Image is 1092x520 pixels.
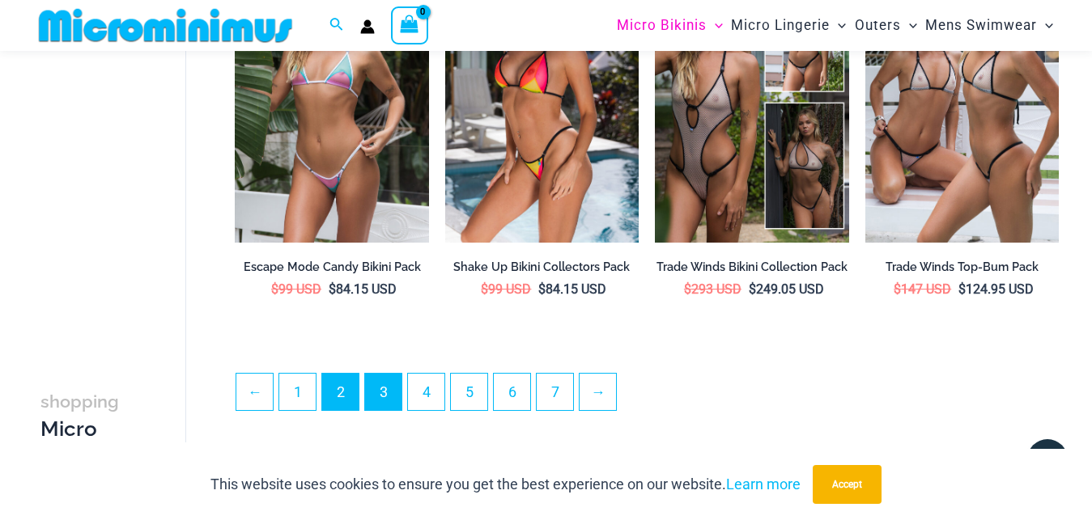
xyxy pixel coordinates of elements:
a: Account icon link [360,19,375,34]
span: Outers [855,5,901,46]
h3: Micro Bikinis [40,387,129,470]
span: $ [271,281,278,297]
button: Accept [813,465,882,504]
a: Micro BikinisMenu ToggleMenu Toggle [613,5,727,46]
span: Micro Lingerie [731,5,830,46]
span: Menu Toggle [1037,5,1053,46]
span: Menu Toggle [901,5,917,46]
span: $ [894,281,901,297]
span: $ [958,281,966,297]
span: $ [684,281,691,297]
span: $ [538,281,546,297]
bdi: 84.15 USD [538,281,606,297]
a: Micro LingerieMenu ToggleMenu Toggle [727,5,850,46]
nav: Site Navigation [610,2,1060,49]
p: This website uses cookies to ensure you get the best experience on our website. [210,472,801,497]
a: Trade Winds Top-Bum Pack [865,260,1059,281]
span: Menu Toggle [707,5,723,46]
span: Menu Toggle [830,5,846,46]
span: Micro Bikinis [617,5,707,46]
a: Page 7 [537,374,573,410]
h2: Trade Winds Top-Bum Pack [865,260,1059,275]
a: Learn more [726,476,801,493]
a: Trade Winds Bikini Collection Pack [655,260,848,281]
a: Search icon link [329,15,344,36]
a: Mens SwimwearMenu ToggleMenu Toggle [921,5,1057,46]
h2: Shake Up Bikini Collectors Pack [445,260,639,275]
bdi: 124.95 USD [958,281,1034,297]
span: $ [329,281,336,297]
a: Page 4 [408,374,444,410]
a: Page 6 [494,374,530,410]
bdi: 99 USD [271,281,321,297]
h2: Escape Mode Candy Bikini Pack [235,260,428,275]
bdi: 147 USD [894,281,951,297]
a: → [580,374,616,410]
a: ← [236,374,273,410]
bdi: 293 USD [684,281,741,297]
a: Page 1 [279,374,316,410]
span: Mens Swimwear [925,5,1037,46]
a: Page 5 [451,374,487,410]
h2: Trade Winds Bikini Collection Pack [655,260,848,275]
a: View Shopping Cart, empty [391,6,428,44]
bdi: 84.15 USD [329,281,397,297]
a: Escape Mode Candy Bikini Pack [235,260,428,281]
span: $ [749,281,756,297]
img: MM SHOP LOGO FLAT [32,7,299,44]
a: Shake Up Bikini Collectors Pack [445,260,639,281]
nav: Product Pagination [235,373,1059,420]
a: Page 3 [365,374,402,410]
span: $ [481,281,488,297]
bdi: 99 USD [481,281,531,297]
a: OutersMenu ToggleMenu Toggle [851,5,921,46]
span: shopping [40,391,119,412]
bdi: 249.05 USD [749,281,824,297]
iframe: TrustedSite Certified [40,13,186,336]
span: Page 2 [322,374,359,410]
